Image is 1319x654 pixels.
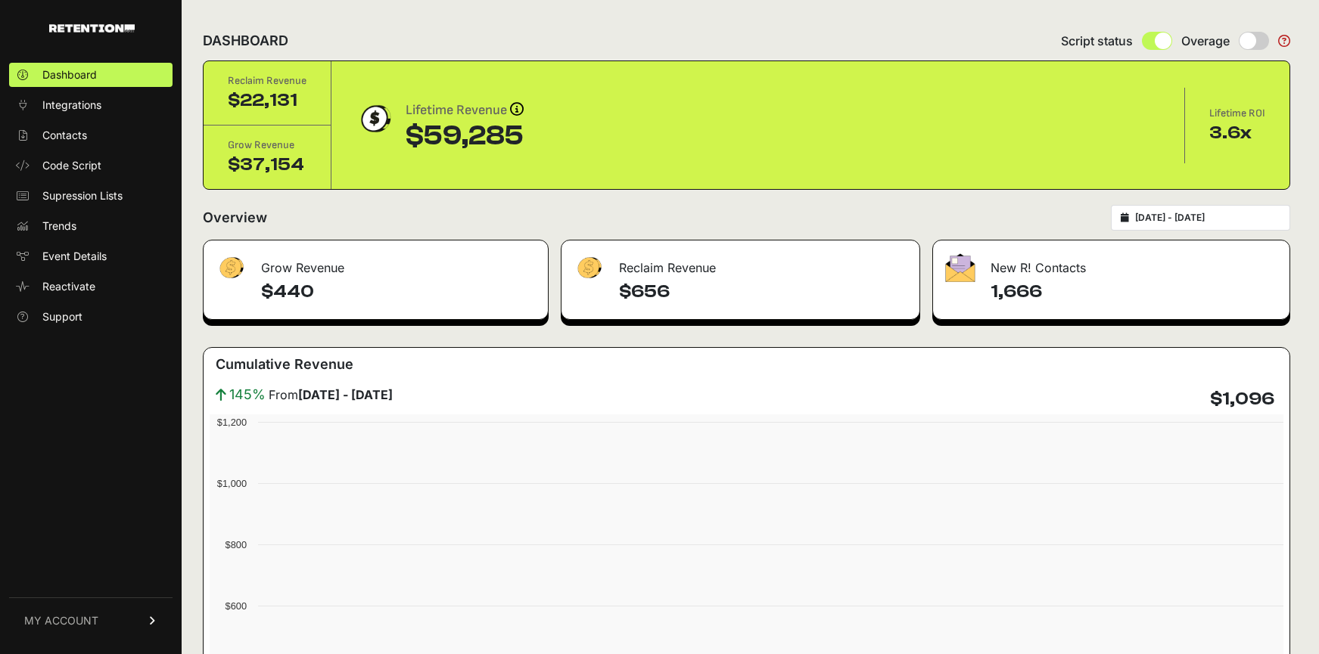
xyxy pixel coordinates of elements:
[991,280,1277,304] h4: 1,666
[9,93,173,117] a: Integrations
[228,153,306,177] div: $37,154
[229,384,266,405] span: 145%
[226,600,247,612] text: $600
[1209,106,1265,121] div: Lifetime ROI
[9,305,173,329] a: Support
[945,253,975,282] img: fa-envelope-19ae18322b30453b285274b1b8af3d052b27d846a4fbe8435d1a52b978f639a2.png
[217,478,247,489] text: $1,000
[9,274,173,299] a: Reactivate
[42,219,76,234] span: Trends
[228,88,306,113] div: $22,131
[562,240,919,286] div: Reclaim Revenue
[406,121,524,151] div: $59,285
[42,158,101,173] span: Code Script
[42,279,95,294] span: Reactivate
[574,253,604,283] img: fa-dollar-13500eef13a19c4ab2b9ed9ad552e47b0d9fc28b02b83b90ba0e00f96d6372e9.png
[42,309,82,324] span: Support
[217,417,247,428] text: $1,200
[1181,32,1230,50] span: Overage
[216,354,353,375] h3: Cumulative Revenue
[1061,32,1133,50] span: Script status
[24,613,98,628] span: MY ACCOUNT
[9,597,173,643] a: MY ACCOUNT
[933,240,1289,286] div: New R! Contacts
[9,214,173,238] a: Trends
[406,100,524,121] div: Lifetime Revenue
[9,153,173,178] a: Code Script
[9,184,173,208] a: Supression Lists
[1209,121,1265,145] div: 3.6x
[9,63,173,87] a: Dashboard
[204,240,548,286] div: Grow Revenue
[42,67,97,82] span: Dashboard
[1210,387,1274,411] h4: $1,096
[9,244,173,268] a: Event Details
[269,386,393,404] span: From
[42,98,101,113] span: Integrations
[228,138,306,153] div: Grow Revenue
[42,128,87,143] span: Contacts
[228,73,306,88] div: Reclaim Revenue
[619,280,907,304] h4: $656
[226,539,247,550] text: $800
[49,24,135,33] img: Retention.com
[216,253,246,283] img: fa-dollar-13500eef13a19c4ab2b9ed9ad552e47b0d9fc28b02b83b90ba0e00f96d6372e9.png
[203,207,267,228] h2: Overview
[298,387,393,402] strong: [DATE] - [DATE]
[9,123,173,147] a: Contacts
[42,188,123,203] span: Supression Lists
[42,249,107,264] span: Event Details
[356,100,394,138] img: dollar-coin-05c43ed7efb7bc0c12610022525b4bbbb207c7efeef5aecc26f025e68dcafac9.png
[203,30,288,51] h2: DASHBOARD
[261,280,536,304] h4: $440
